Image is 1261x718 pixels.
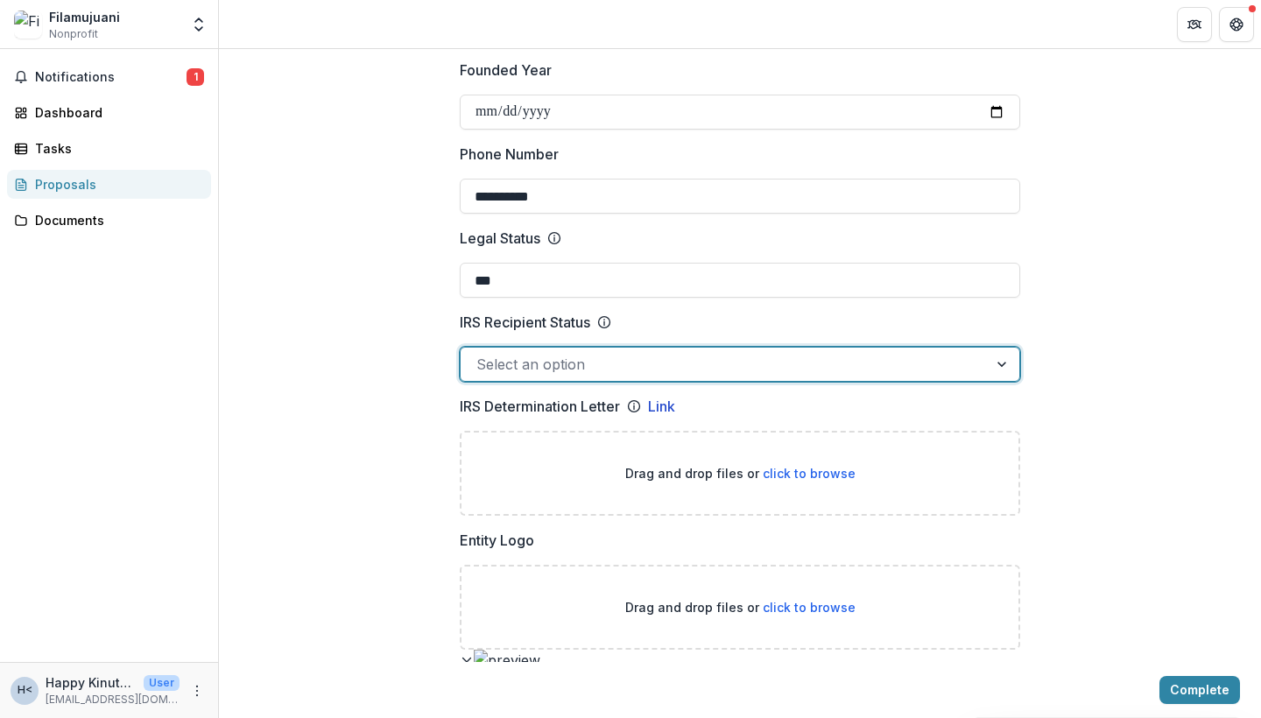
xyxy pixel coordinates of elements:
button: Open entity switcher [187,7,211,42]
span: click to browse [763,466,856,481]
img: preview [474,650,540,671]
span: Notifications [35,70,187,85]
span: 1 [187,68,204,86]
p: Phone Number [460,144,559,165]
p: User [144,675,180,691]
p: Drag and drop files or [625,598,856,616]
a: Dashboard [7,98,211,127]
img: Filamujuani [14,11,42,39]
a: Link [648,396,675,417]
button: More [187,680,208,701]
button: Complete [1159,676,1240,704]
p: [EMAIL_ADDRESS][DOMAIN_NAME] [46,692,180,707]
p: IRS Recipient Status [460,312,590,333]
p: Entity Logo [460,530,534,551]
p: Happy Kinuthia <[EMAIL_ADDRESS][DOMAIN_NAME]> [46,673,137,692]
button: Partners [1177,7,1212,42]
span: Nonprofit [49,26,98,42]
span: click to browse [763,600,856,615]
div: Proposals [35,175,197,194]
div: Filamujuani [49,8,120,26]
div: Happy Kinuthia <happy@filamujuani.org> [18,685,32,696]
p: Founded Year [460,60,552,81]
button: Remove File [460,650,474,671]
button: Notifications1 [7,63,211,91]
div: Remove FilepreviewFJ_Logo_Trans.png [460,650,1020,692]
p: Legal Status [460,228,540,249]
a: Proposals [7,170,211,199]
div: Dashboard [35,103,197,122]
p: Drag and drop files or [625,464,856,482]
a: Tasks [7,134,211,163]
button: Get Help [1219,7,1254,42]
div: Tasks [35,139,197,158]
div: Documents [35,211,197,229]
p: IRS Determination Letter [460,396,620,417]
a: Documents [7,206,211,235]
